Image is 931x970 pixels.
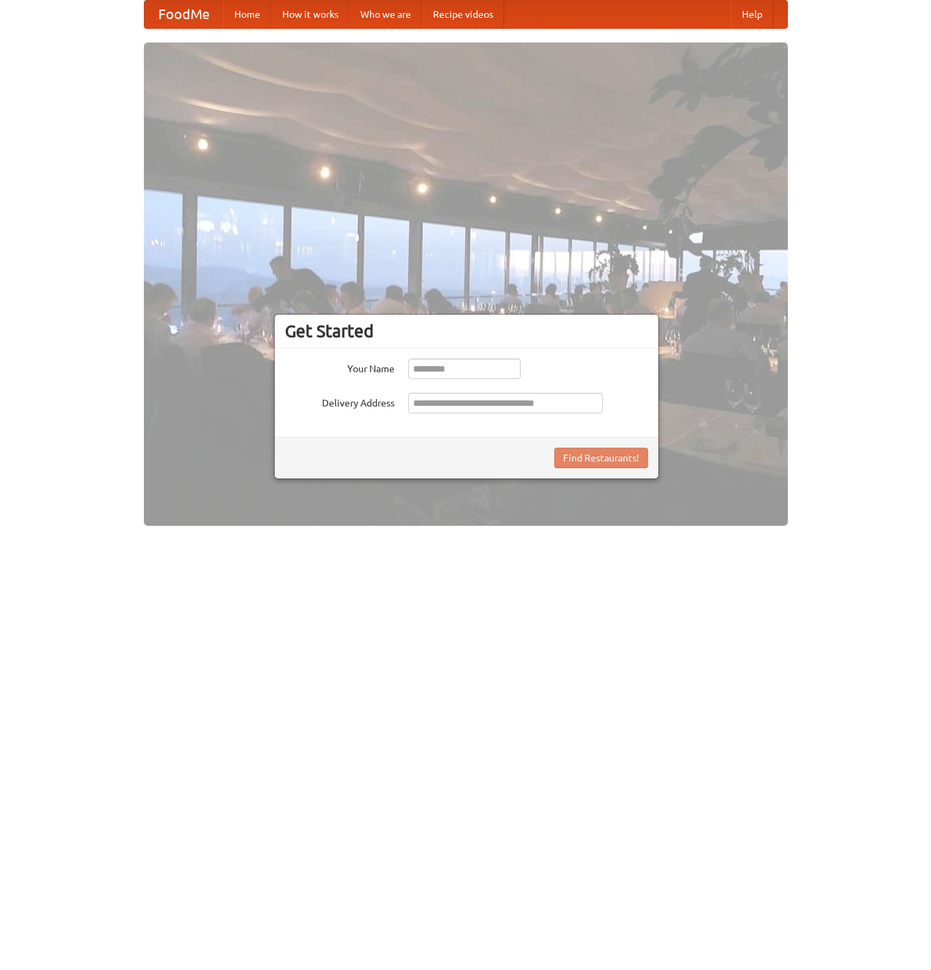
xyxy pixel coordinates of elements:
[271,1,349,28] a: How it works
[285,393,395,410] label: Delivery Address
[145,1,223,28] a: FoodMe
[223,1,271,28] a: Home
[285,359,395,376] label: Your Name
[554,448,648,468] button: Find Restaurants!
[349,1,422,28] a: Who we are
[285,321,648,341] h3: Get Started
[422,1,504,28] a: Recipe videos
[731,1,773,28] a: Help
